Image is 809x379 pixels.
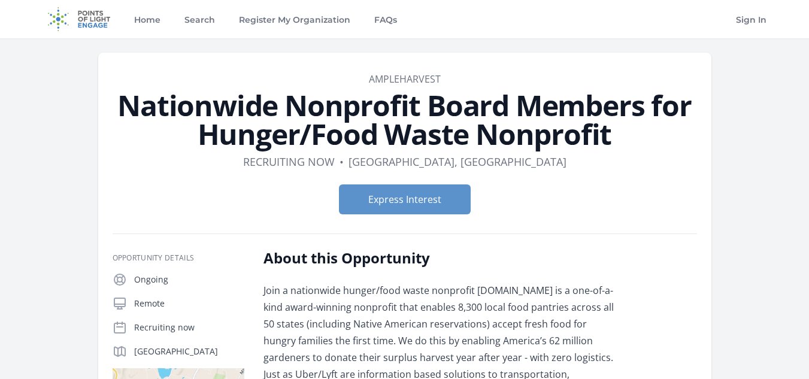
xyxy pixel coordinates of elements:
[339,184,471,214] button: Express Interest
[263,248,614,268] h2: About this Opportunity
[340,153,344,170] div: •
[134,322,244,333] p: Recruiting now
[113,91,697,148] h1: Nationwide Nonprofit Board Members for Hunger/Food Waste Nonprofit
[134,345,244,357] p: [GEOGRAPHIC_DATA]
[134,274,244,286] p: Ongoing
[243,153,335,170] dd: Recruiting now
[113,253,244,263] h3: Opportunity Details
[349,153,566,170] dd: [GEOGRAPHIC_DATA], [GEOGRAPHIC_DATA]
[134,298,244,310] p: Remote
[369,72,441,86] a: AmpleHarvest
